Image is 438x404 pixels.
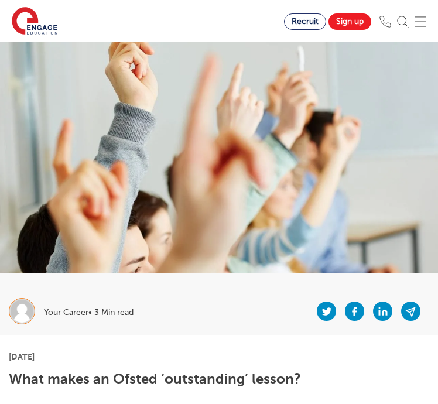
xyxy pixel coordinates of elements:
a: Sign up [328,13,371,30]
img: Search [397,16,409,28]
p: [DATE] [9,352,429,361]
img: Engage Education [12,7,57,36]
img: Mobile Menu [415,16,426,28]
p: Your Career• 3 Min read [44,309,134,317]
a: Recruit [284,13,326,30]
img: Phone [379,16,391,28]
h1: What makes an Ofsted ‘outstanding’ lesson? [9,371,429,386]
span: Recruit [292,17,319,26]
